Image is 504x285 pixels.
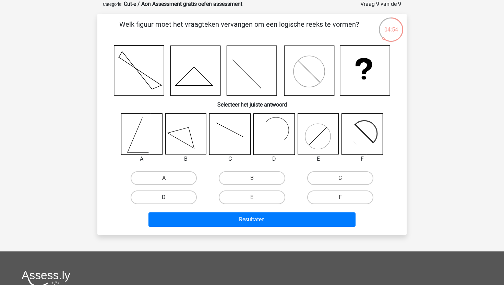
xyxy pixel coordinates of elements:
[160,155,212,163] div: B
[292,155,344,163] div: E
[108,96,396,108] h6: Selecteer het juiste antwoord
[131,171,197,185] label: A
[336,155,388,163] div: F
[307,190,373,204] label: F
[219,171,285,185] label: B
[108,19,370,40] p: Welk figuur moet het vraagteken vervangen om een logische reeks te vormen?
[248,155,300,163] div: D
[378,17,404,34] div: 04:54
[131,190,197,204] label: D
[219,190,285,204] label: E
[116,155,168,163] div: A
[103,2,122,7] small: Categorie:
[148,212,356,227] button: Resultaten
[204,155,256,163] div: C
[307,171,373,185] label: C
[124,1,242,7] strong: Cut-e / Aon Assessment gratis oefen assessment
